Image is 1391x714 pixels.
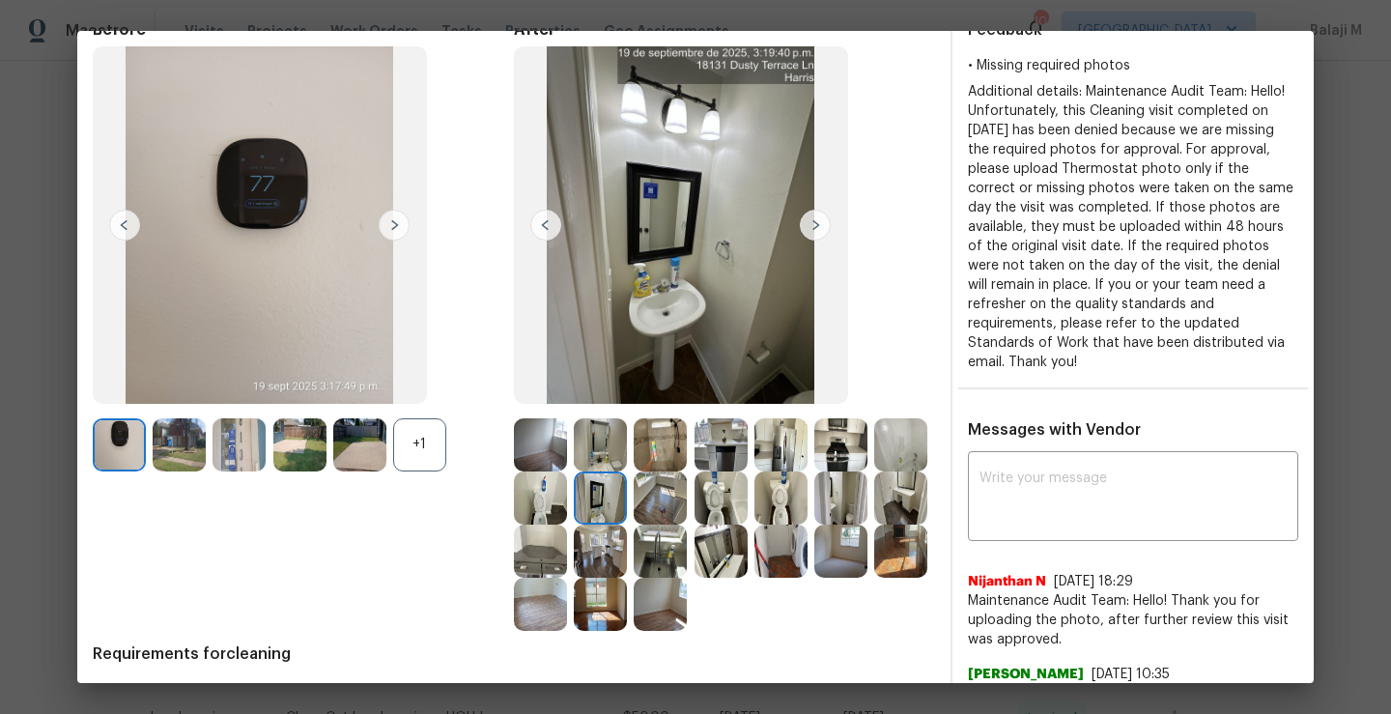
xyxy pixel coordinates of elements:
span: [DATE] 18:29 [1054,575,1133,588]
span: Additional details: Maintenance Audit Team: Hello! Unfortunately, this Cleaning visit completed o... [968,85,1293,369]
span: [PERSON_NAME] [968,665,1084,684]
span: Messages with Vendor [968,422,1141,438]
img: left-chevron-button-url [109,210,140,241]
span: [DATE] 10:35 [1092,668,1170,681]
span: Nijanthan N [968,572,1046,591]
span: Requirements for cleaning [93,644,935,664]
img: left-chevron-button-url [530,210,561,241]
img: right-chevron-button-url [800,210,831,241]
span: Maintenance Audit Team: Hello! Thank you for uploading the photo, after further review this visit... [968,591,1298,649]
img: right-chevron-button-url [379,210,410,241]
div: +1 [393,418,446,471]
span: • Missing required photos [968,59,1130,72]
